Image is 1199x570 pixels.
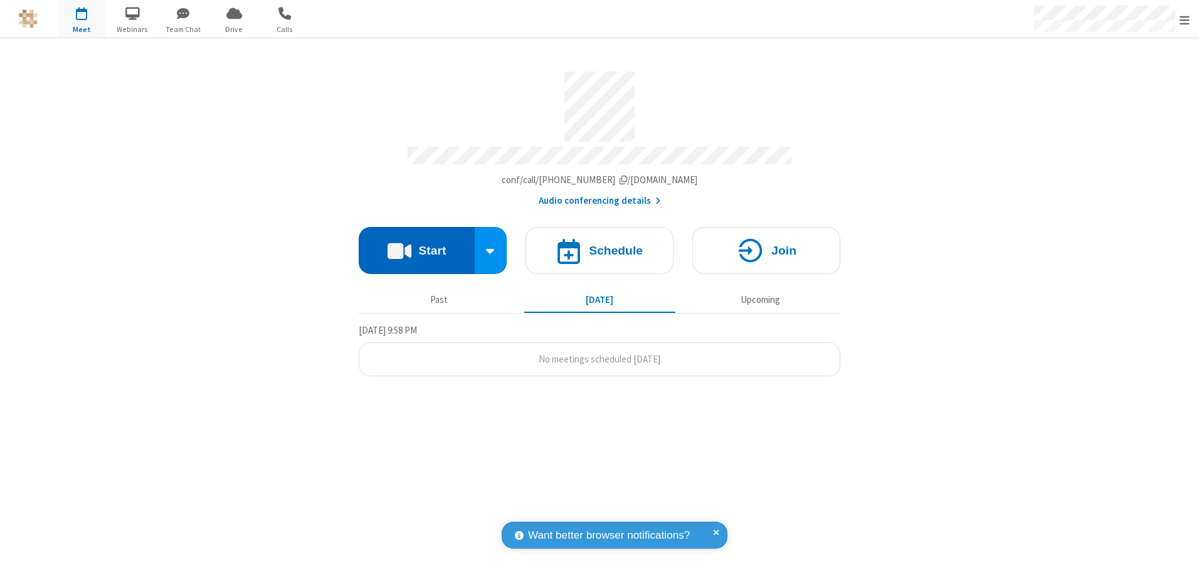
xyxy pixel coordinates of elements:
button: Join [692,227,840,274]
span: Drive [211,24,258,35]
button: [DATE] [524,288,675,312]
section: Account details [359,62,840,208]
button: Past [364,288,515,312]
span: Meet [58,24,105,35]
button: Upcoming [685,288,836,312]
h4: Start [418,245,446,256]
span: [DATE] 9:58 PM [359,324,417,336]
h4: Schedule [589,245,643,256]
span: Copy my meeting room link [502,174,698,186]
button: Audio conferencing details [539,194,661,208]
button: Start [359,227,475,274]
h4: Join [771,245,796,256]
button: Copy my meeting room linkCopy my meeting room link [502,173,698,187]
span: No meetings scheduled [DATE] [539,353,660,365]
button: Schedule [526,227,673,274]
span: Calls [261,24,309,35]
span: Want better browser notifications? [528,527,690,544]
section: Today's Meetings [359,323,840,377]
div: Start conference options [475,227,507,274]
span: Webinars [109,24,156,35]
img: QA Selenium DO NOT DELETE OR CHANGE [19,9,38,28]
span: Team Chat [160,24,207,35]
